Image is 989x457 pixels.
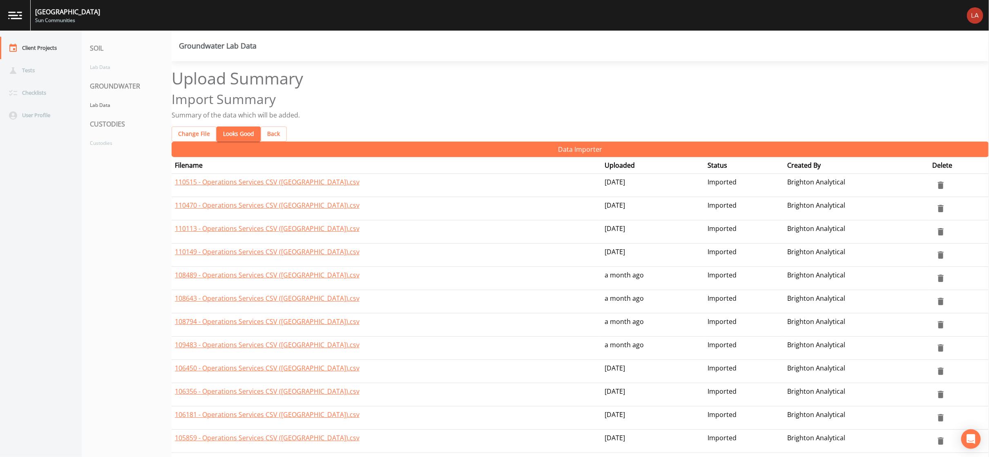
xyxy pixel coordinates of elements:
div: Sun Communities [35,17,100,24]
a: 106181 - Operations Services CSV ([GEOGRAPHIC_DATA]).csv [175,410,359,419]
a: 108794 - Operations Services CSV ([GEOGRAPHIC_DATA]).csv [175,317,359,326]
td: Imported [704,429,784,453]
th: Status [704,157,784,174]
button: delete [933,270,949,286]
button: delete [933,340,949,356]
a: 108643 - Operations Services CSV ([GEOGRAPHIC_DATA]).csv [175,294,359,303]
button: Change File [172,126,217,142]
div: CUSTODIES [82,113,172,135]
div: [GEOGRAPHIC_DATA] [35,7,100,17]
button: delete [933,386,949,403]
td: [DATE] [601,359,704,383]
button: delete [933,433,949,449]
th: Uploaded [601,157,704,174]
button: delete [933,224,949,240]
td: Imported [704,290,784,313]
h2: Import Summary [172,91,989,107]
div: GROUNDWATER [82,75,172,98]
a: Lab Data [82,60,163,75]
a: 110113 - Operations Services CSV ([GEOGRAPHIC_DATA]).csv [175,224,359,233]
a: 110515 - Operations Services CSV ([GEOGRAPHIC_DATA]).csv [175,177,359,186]
td: a month ago [601,266,704,290]
a: 106356 - Operations Services CSV ([GEOGRAPHIC_DATA]).csv [175,387,359,396]
div: SOIL [82,37,172,60]
td: [DATE] [601,406,704,429]
button: delete [933,363,949,379]
button: delete [933,177,949,193]
td: Imported [704,197,784,220]
button: Looks Good [217,126,261,142]
a: 110149 - Operations Services CSV ([GEOGRAPHIC_DATA]).csv [175,247,359,256]
td: Imported [704,406,784,429]
td: Imported [704,220,784,243]
td: Brighton Analytical [784,383,929,406]
td: [DATE] [601,243,704,266]
img: logo [8,11,22,19]
td: Brighton Analytical [784,266,929,290]
th: Delete [929,157,989,174]
td: Brighton Analytical [784,429,929,453]
td: Brighton Analytical [784,290,929,313]
h1: Upload Summary [172,69,989,88]
td: Brighton Analytical [784,220,929,243]
td: [DATE] [601,197,704,220]
td: a month ago [601,290,704,313]
td: a month ago [601,313,704,336]
td: Imported [704,359,784,383]
td: Brighton Analytical [784,313,929,336]
td: Imported [704,173,784,197]
td: Brighton Analytical [784,359,929,383]
td: [DATE] [601,220,704,243]
a: 105859 - Operations Services CSV ([GEOGRAPHIC_DATA]).csv [175,433,359,442]
td: Brighton Analytical [784,336,929,359]
button: Back [261,126,287,142]
button: delete [933,410,949,426]
a: 109483 - Operations Services CSV ([GEOGRAPHIC_DATA]).csv [175,340,359,349]
button: Data Importer [172,142,989,157]
td: a month ago [601,336,704,359]
div: Groundwater Lab Data [179,42,257,49]
div: Open Intercom Messenger [961,429,981,449]
td: [DATE] [601,429,704,453]
button: delete [933,317,949,333]
img: bd2ccfa184a129701e0c260bc3a09f9b [967,7,983,24]
td: Imported [704,243,784,266]
a: Lab Data [82,98,163,113]
a: 106450 - Operations Services CSV ([GEOGRAPHIC_DATA]).csv [175,364,359,373]
button: delete [933,293,949,310]
td: Imported [704,336,784,359]
td: Brighton Analytical [784,406,929,429]
button: delete [933,200,949,217]
td: Imported [704,313,784,336]
td: Brighton Analytical [784,173,929,197]
td: Imported [704,266,784,290]
td: [DATE] [601,173,704,197]
th: Created By [784,157,929,174]
div: Summary of the data which will be added. [172,110,989,120]
button: delete [933,247,949,263]
td: Brighton Analytical [784,243,929,266]
td: Brighton Analytical [784,197,929,220]
a: Custodies [82,135,163,151]
a: 108489 - Operations Services CSV ([GEOGRAPHIC_DATA]).csv [175,271,359,280]
a: 110470 - Operations Services CSV ([GEOGRAPHIC_DATA]).csv [175,201,359,210]
td: Imported [704,383,784,406]
th: Filename [172,157,601,174]
td: [DATE] [601,383,704,406]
